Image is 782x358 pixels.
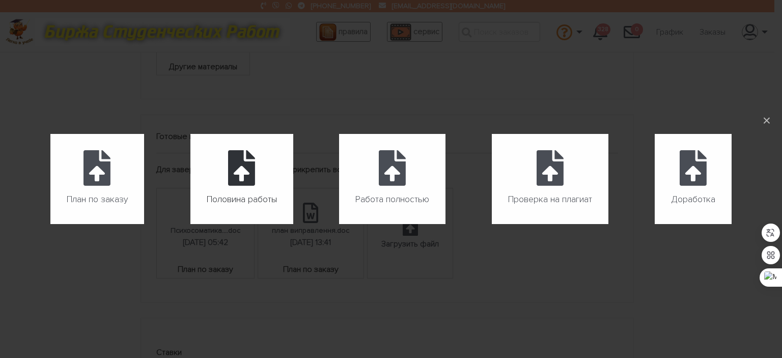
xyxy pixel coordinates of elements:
[67,191,128,208] span: План по заказу
[508,191,592,208] span: Проверка на плагиат
[207,191,277,208] span: Половина работы
[756,109,778,132] button: ×
[355,191,429,208] span: Работа полностью
[671,191,715,208] span: Доработка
